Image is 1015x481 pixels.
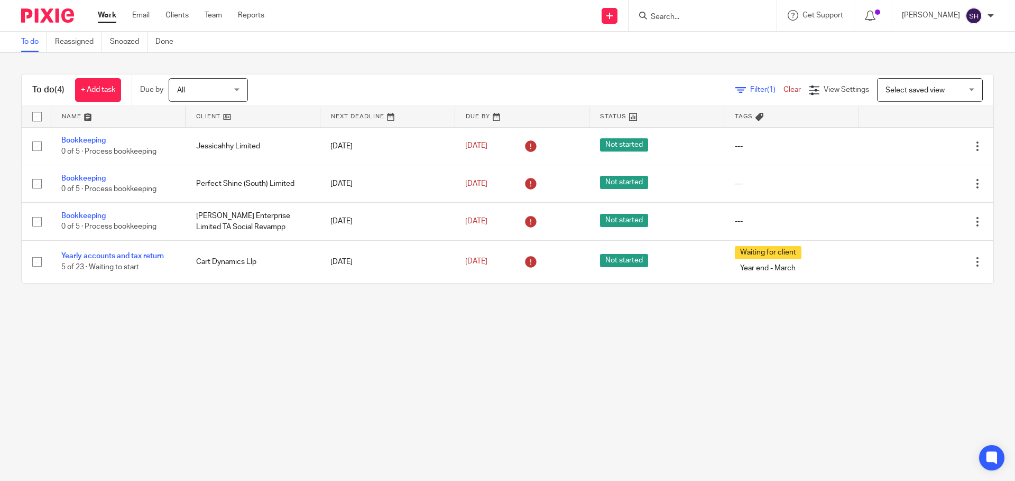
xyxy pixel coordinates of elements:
[465,180,487,187] span: [DATE]
[735,178,848,189] div: ---
[205,10,222,21] a: Team
[21,32,47,52] a: To do
[132,10,150,21] a: Email
[965,7,982,24] img: svg%3E
[735,246,801,259] span: Waiting for client
[61,223,156,231] span: 0 of 5 · Process bookkeeping
[140,84,163,95] p: Due by
[735,114,753,119] span: Tags
[55,32,102,52] a: Reassigned
[110,32,147,52] a: Snoozed
[735,216,848,227] div: ---
[600,254,648,267] span: Not started
[61,252,164,260] a: Yearly accounts and tax return
[735,141,848,152] div: ---
[186,203,320,240] td: [PERSON_NAME] Enterprise Limited TA Social Revampp
[465,143,487,150] span: [DATE]
[735,262,801,275] span: Year end - March
[61,185,156,193] span: 0 of 5 · Process bookkeeping
[61,263,139,271] span: 5 of 23 · Waiting to start
[320,127,455,165] td: [DATE]
[767,86,776,93] span: (1)
[600,176,648,189] span: Not started
[21,8,74,23] img: Pixie
[75,78,121,102] a: + Add task
[465,218,487,225] span: [DATE]
[98,10,116,21] a: Work
[61,148,156,155] span: 0 of 5 · Process bookkeeping
[155,32,181,52] a: Done
[320,240,455,283] td: [DATE]
[320,165,455,202] td: [DATE]
[783,86,801,93] a: Clear
[465,258,487,266] span: [DATE]
[186,127,320,165] td: Jessicahhy Limited
[165,10,189,21] a: Clients
[320,203,455,240] td: [DATE]
[186,165,320,202] td: Perfect Shine (South) Limited
[54,86,64,94] span: (4)
[61,212,106,220] a: Bookkeeping
[750,86,783,93] span: Filter
[650,13,745,22] input: Search
[902,10,960,21] p: [PERSON_NAME]
[885,87,945,94] span: Select saved view
[61,137,106,144] a: Bookkeeping
[600,138,648,152] span: Not started
[177,87,185,94] span: All
[600,214,648,227] span: Not started
[32,84,64,96] h1: To do
[802,12,843,19] span: Get Support
[824,86,869,93] span: View Settings
[238,10,264,21] a: Reports
[61,175,106,182] a: Bookkeeping
[186,240,320,283] td: Cart Dynamics Llp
